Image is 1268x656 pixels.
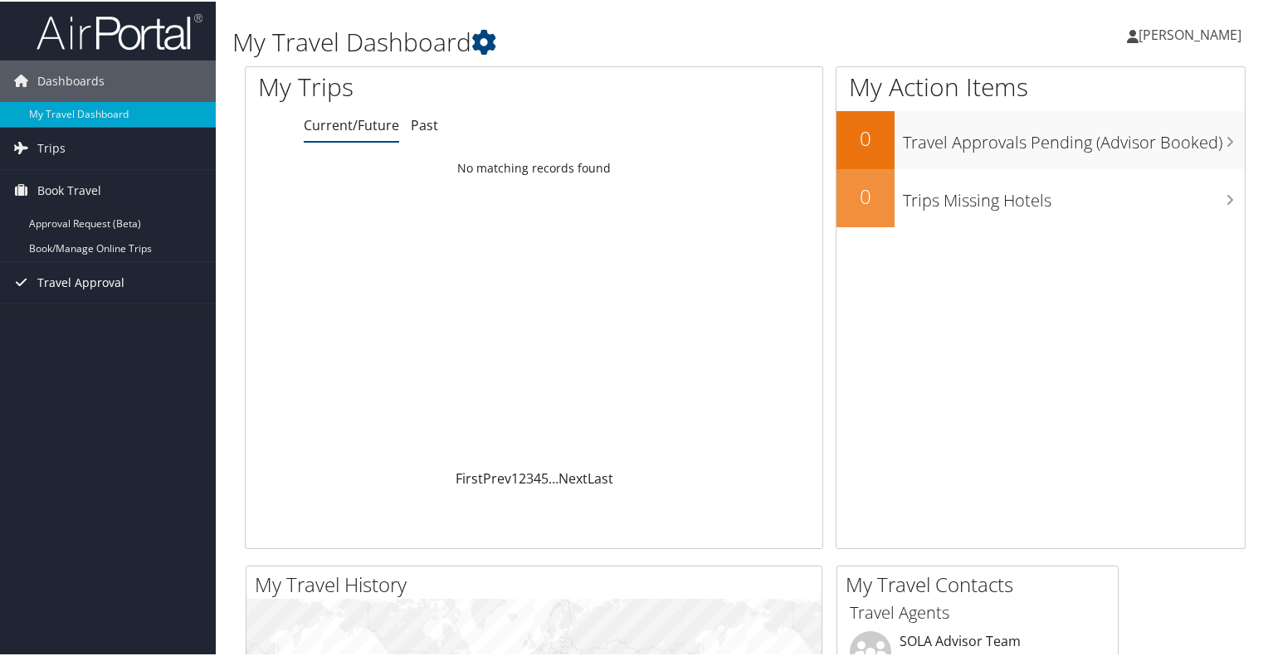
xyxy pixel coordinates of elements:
a: 4 [534,468,541,486]
a: 3 [526,468,534,486]
a: Last [588,468,613,486]
h2: 0 [836,123,895,151]
a: 5 [541,468,549,486]
h3: Travel Approvals Pending (Advisor Booked) [903,121,1245,153]
h1: My Travel Dashboard [232,23,916,58]
span: Dashboards [37,59,105,100]
a: Current/Future [304,114,399,133]
a: 1 [511,468,519,486]
h2: My Travel Contacts [846,569,1118,597]
td: No matching records found [246,152,822,182]
a: 2 [519,468,526,486]
img: airportal-logo.png [37,11,202,50]
span: Travel Approval [37,260,124,302]
h3: Travel Agents [850,600,1105,623]
h1: My Action Items [836,68,1245,103]
h3: Trips Missing Hotels [903,179,1245,211]
a: Past [411,114,438,133]
a: Next [558,468,588,486]
span: … [549,468,558,486]
h1: My Trips [258,68,570,103]
a: 0Travel Approvals Pending (Advisor Booked) [836,109,1245,168]
a: 0Trips Missing Hotels [836,168,1245,226]
h2: My Travel History [255,569,822,597]
a: [PERSON_NAME] [1127,8,1258,58]
a: First [456,468,483,486]
span: Book Travel [37,168,101,210]
a: Prev [483,468,511,486]
h2: 0 [836,181,895,209]
span: Trips [37,126,66,168]
span: [PERSON_NAME] [1139,24,1241,42]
